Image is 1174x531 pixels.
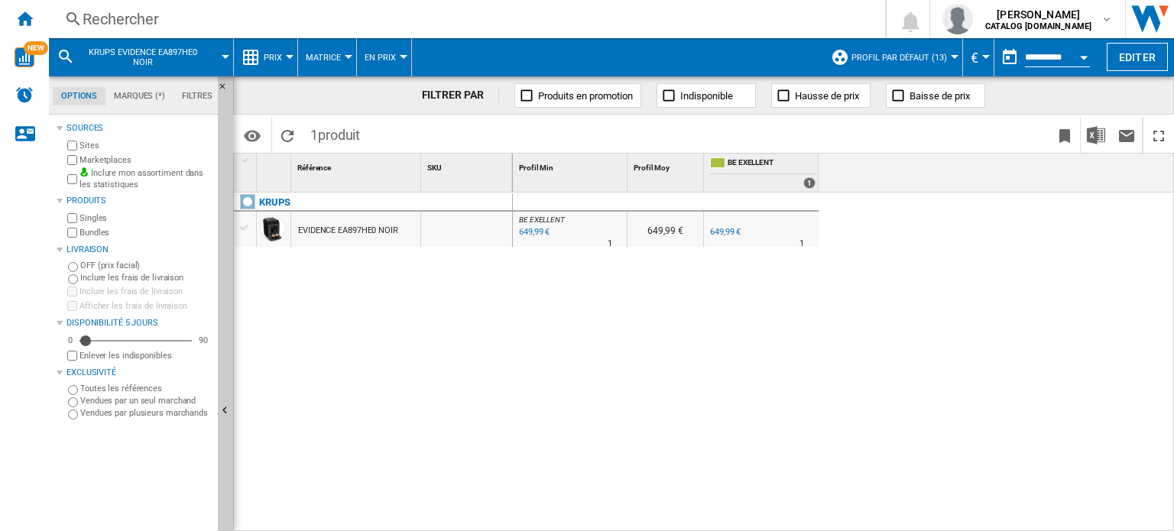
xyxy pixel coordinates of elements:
[272,117,303,153] button: Recharger
[851,53,947,63] span: Profil par défaut (13)
[707,154,819,192] div: BE EXELLENT 1 offers sold by BE EXELLENT
[795,90,859,102] span: Hausse de prix
[68,397,78,407] input: Vendues par un seul marchand
[66,317,212,329] div: Disponibilité 5 Jours
[971,50,978,66] span: €
[942,4,973,34] img: profile.jpg
[1070,41,1098,69] button: Open calendar
[306,53,341,63] span: Matrice
[517,225,550,240] div: Mise à jour : mercredi 8 octobre 2025 11:06
[15,47,34,67] img: wise-card.svg
[886,83,985,108] button: Baisse de prix
[66,244,212,256] div: Livraison
[1111,117,1142,153] button: Envoyer ce rapport par email
[514,83,641,108] button: Produits en promotion
[79,300,212,312] label: Afficher les frais de livraison
[1087,126,1105,144] img: excel-24x24.png
[303,117,368,149] span: 1
[67,155,77,165] input: Marketplaces
[1107,43,1168,71] button: Editer
[64,335,76,346] div: 0
[24,41,48,55] span: NEW
[298,213,398,248] div: EVIDENCE EA897HE0 NOIR
[260,154,290,177] div: Sort None
[68,385,78,395] input: Toutes les références
[985,7,1091,22] span: [PERSON_NAME]
[538,90,633,102] span: Produits en promotion
[67,170,77,189] input: Inclure mon assortiment dans les statistiques
[294,154,420,177] div: Sort None
[80,272,212,283] label: Inclure les frais de livraison
[79,167,212,191] label: Inclure mon assortiment dans les statistiques
[68,262,78,272] input: OFF (prix facial)
[68,410,78,419] input: Vendues par plusieurs marchands
[318,127,360,143] span: produit
[771,83,871,108] button: Hausse de prix
[79,286,212,297] label: Inclure les frais de livraison
[237,121,268,149] button: Options
[15,86,34,104] img: alerts-logo.svg
[53,87,105,105] md-tab-item: Options
[80,395,212,406] label: Vendues par un seul marchand
[799,236,804,251] div: Délai de livraison : 1 jour
[680,90,733,102] span: Indisponible
[631,154,703,177] div: Profil Moy Sort None
[971,38,986,76] button: €
[424,154,512,177] div: Sort None
[365,38,404,76] button: En Prix
[174,87,221,105] md-tab-item: Filtres
[67,141,77,151] input: Sites
[516,154,627,177] div: Profil Min Sort None
[218,76,236,104] button: Masquer
[66,367,212,379] div: Exclusivité
[264,53,282,63] span: Prix
[80,260,212,271] label: OFF (prix facial)
[66,195,212,207] div: Produits
[422,88,500,103] div: FILTRER PAR
[1049,117,1080,153] button: Créer un favoris
[67,213,77,223] input: Singles
[297,164,331,172] span: Référence
[79,333,192,348] md-slider: Disponibilité
[963,38,994,76] md-menu: Currency
[657,83,756,108] button: Indisponible
[1143,117,1174,153] button: Plein écran
[80,383,212,394] label: Toutes les références
[708,225,741,240] div: 649,99 €
[67,351,77,361] input: Afficher les frais de livraison
[634,164,670,172] span: Profil Moy
[427,164,442,172] span: SKU
[79,350,212,361] label: Enlever les indisponibles
[710,227,741,237] div: 649,99 €
[57,38,225,76] div: KRUPS EVIDENCE EA897HE0 NOIR
[519,164,553,172] span: Profil Min
[264,38,290,76] button: Prix
[365,53,396,63] span: En Prix
[631,154,703,177] div: Sort None
[985,21,1091,31] b: CATALOG [DOMAIN_NAME]
[79,140,212,151] label: Sites
[516,154,627,177] div: Sort None
[306,38,349,76] button: Matrice
[851,38,955,76] button: Profil par défaut (13)
[81,38,219,76] button: KRUPS EVIDENCE EA897HE0 NOIR
[79,227,212,238] label: Bundles
[294,154,420,177] div: Référence Sort None
[728,157,816,170] span: BE EXELLENT
[79,167,89,176] img: mysite-bg-18x18.png
[80,407,212,419] label: Vendues par plusieurs marchands
[519,215,565,224] span: BE EXELLENT
[79,154,212,166] label: Marketplaces
[79,212,212,224] label: Singles
[831,38,955,76] div: Profil par défaut (13)
[67,287,77,296] input: Inclure les frais de livraison
[1081,117,1111,153] button: Télécharger au format Excel
[195,335,212,346] div: 90
[81,47,204,67] span: KRUPS EVIDENCE EA897HE0 NOIR
[994,42,1025,73] button: md-calendar
[66,122,212,134] div: Sources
